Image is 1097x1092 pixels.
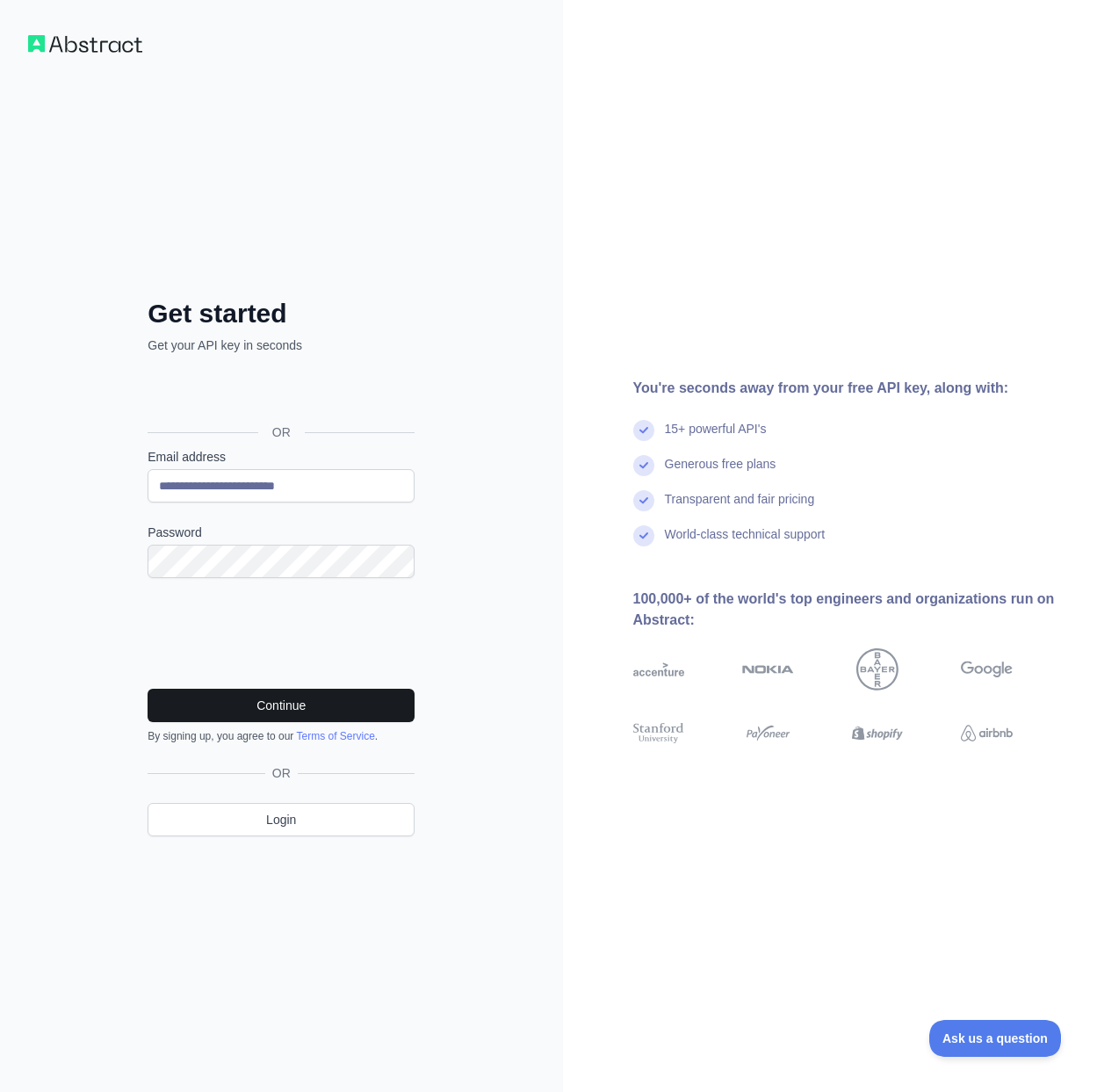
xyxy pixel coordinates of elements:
[148,448,415,466] label: Email address
[633,455,654,476] img: check mark
[742,648,794,691] img: nokia
[148,298,415,329] h2: Get started
[633,589,1070,631] div: 100,000+ of the world's top engineers and organizations run on Abstract:
[148,689,415,722] button: Continue
[148,803,415,836] a: Login
[665,420,767,455] div: 15+ powerful API's
[665,525,826,560] div: World-class technical support
[961,648,1013,691] img: google
[633,378,1070,399] div: You're seconds away from your free API key, along with:
[665,490,815,525] div: Transparent and fair pricing
[633,720,685,746] img: stanford university
[28,35,142,53] img: Workflow
[633,525,654,546] img: check mark
[258,423,305,441] span: OR
[265,764,298,782] span: OR
[148,599,415,668] iframe: reCAPTCHA
[852,720,904,746] img: shopify
[856,648,899,691] img: bayer
[633,420,654,441] img: check mark
[961,720,1013,746] img: airbnb
[148,729,415,743] div: By signing up, you agree to our .
[633,490,654,511] img: check mark
[148,524,415,541] label: Password
[929,1020,1062,1057] iframe: Toggle Customer Support
[665,455,776,490] div: Generous free plans
[139,373,420,412] iframe: Bouton "Se connecter avec Google"
[633,648,685,691] img: accenture
[742,720,794,746] img: payoneer
[296,730,374,742] a: Terms of Service
[148,336,415,354] p: Get your API key in seconds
